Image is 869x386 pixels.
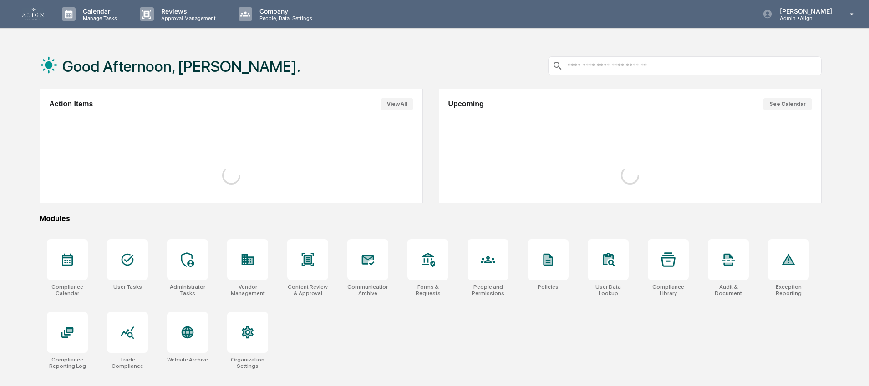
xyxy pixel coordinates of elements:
p: Company [252,7,317,15]
div: Vendor Management [227,284,268,296]
div: User Tasks [113,284,142,290]
div: Administrator Tasks [167,284,208,296]
button: See Calendar [763,98,812,110]
p: Reviews [154,7,220,15]
div: Compliance Library [648,284,689,296]
div: User Data Lookup [588,284,629,296]
p: Calendar [76,7,122,15]
div: Exception Reporting [768,284,809,296]
p: People, Data, Settings [252,15,317,21]
div: Trade Compliance [107,356,148,369]
h1: Good Afternoon, [PERSON_NAME]. [62,57,300,75]
div: Website Archive [167,356,208,363]
p: Approval Management [154,15,220,21]
p: [PERSON_NAME] [772,7,837,15]
div: Modules [40,214,822,223]
div: Policies [538,284,559,290]
p: Manage Tasks [76,15,122,21]
div: Communications Archive [347,284,388,296]
h2: Upcoming [448,100,484,108]
div: People and Permissions [468,284,508,296]
div: Content Review & Approval [287,284,328,296]
div: Compliance Reporting Log [47,356,88,369]
button: View All [381,98,413,110]
div: Organization Settings [227,356,268,369]
div: Audit & Document Logs [708,284,749,296]
p: Admin • Align [772,15,837,21]
div: Forms & Requests [407,284,448,296]
h2: Action Items [49,100,93,108]
img: logo [22,8,44,20]
div: Compliance Calendar [47,284,88,296]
